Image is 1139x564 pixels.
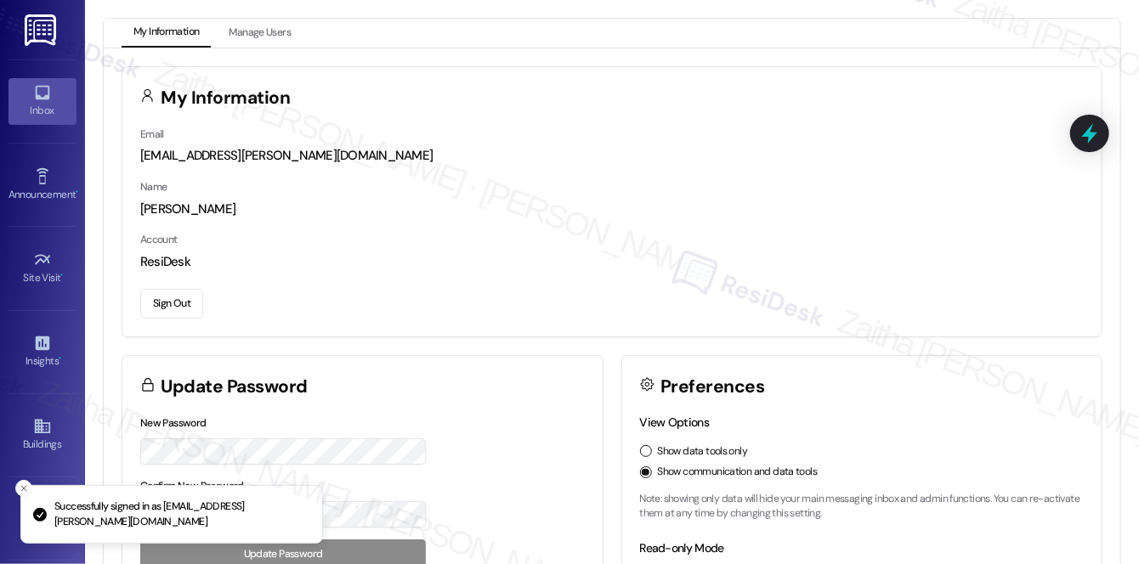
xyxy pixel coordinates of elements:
span: • [59,352,61,364]
label: View Options [640,415,710,430]
label: Email [140,127,164,141]
div: [PERSON_NAME] [140,200,1084,218]
a: Buildings [8,412,76,458]
a: Inbox [8,78,76,124]
div: ResiDesk [140,253,1084,271]
span: • [76,186,78,198]
img: ResiDesk Logo [25,14,59,46]
a: Insights • [8,329,76,375]
h3: My Information [161,89,291,107]
h3: Update Password [161,378,308,396]
p: Note: showing only data will hide your main messaging inbox and admin functions. You can re-activ... [640,492,1085,522]
label: Read-only Mode [640,540,724,556]
p: Successfully signed in as [EMAIL_ADDRESS][PERSON_NAME][DOMAIN_NAME] [54,499,309,529]
button: Close toast [15,480,32,497]
button: Manage Users [217,19,303,48]
div: [EMAIL_ADDRESS][PERSON_NAME][DOMAIN_NAME] [140,147,1084,165]
button: My Information [122,19,211,48]
button: Sign Out [140,289,203,319]
h3: Preferences [660,378,764,396]
span: • [61,269,64,281]
a: Leads [8,496,76,542]
label: Account [140,233,178,246]
label: Show data tools only [658,444,748,460]
a: Site Visit • [8,245,76,291]
label: Show communication and data tools [658,465,818,480]
label: Name [140,180,167,194]
label: New Password [140,416,207,430]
